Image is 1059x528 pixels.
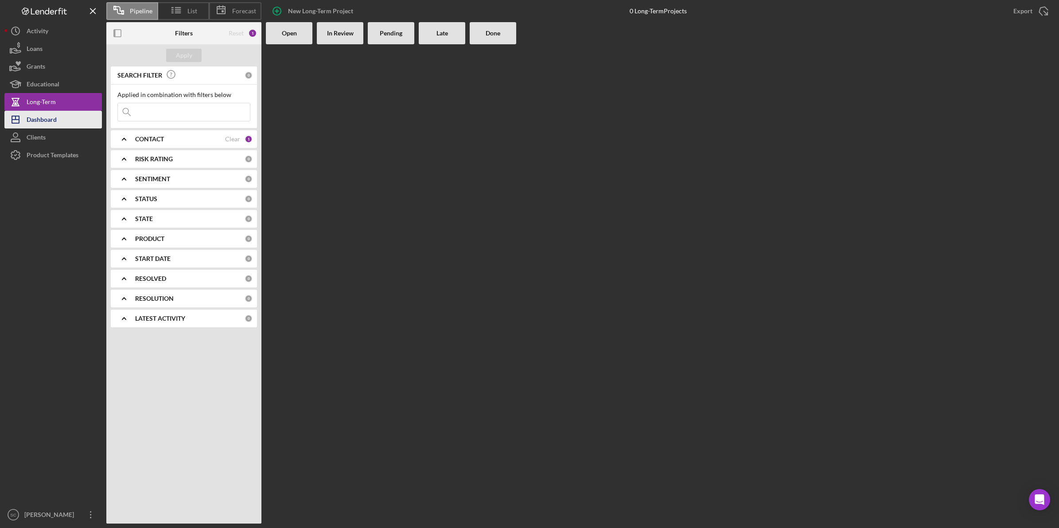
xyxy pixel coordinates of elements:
[135,155,173,163] b: RISK RATING
[27,128,46,148] div: Clients
[27,146,78,166] div: Product Templates
[27,40,43,60] div: Loans
[135,215,153,222] b: STATE
[266,2,362,20] button: New Long-Term Project
[135,255,171,262] b: START DATE
[187,8,197,15] span: List
[245,71,253,79] div: 0
[27,58,45,78] div: Grants
[4,40,102,58] button: Loans
[1004,2,1055,20] button: Export
[436,30,448,37] b: Late
[22,506,80,526] div: [PERSON_NAME]
[176,49,192,62] div: Apply
[135,175,170,182] b: SENTIMENT
[245,175,253,183] div: 0
[135,195,157,202] b: STATUS
[327,30,354,37] b: In Review
[4,128,102,146] button: Clients
[245,275,253,283] div: 0
[4,146,102,164] button: Product Templates
[225,136,240,143] div: Clear
[380,30,402,37] b: Pending
[130,8,152,15] span: Pipeline
[4,22,102,40] button: Activity
[135,275,166,282] b: RESOLVED
[4,75,102,93] button: Educational
[4,58,102,75] button: Grants
[4,111,102,128] button: Dashboard
[135,136,164,143] b: CONTACT
[288,2,353,20] div: New Long-Term Project
[117,91,250,98] div: Applied in combination with filters below
[248,29,257,38] div: 1
[175,30,193,37] b: Filters
[27,22,48,42] div: Activity
[4,93,102,111] button: Long-Term
[486,30,500,37] b: Done
[245,235,253,243] div: 0
[4,506,102,524] button: SC[PERSON_NAME]
[27,93,56,113] div: Long-Term
[166,49,202,62] button: Apply
[27,75,59,95] div: Educational
[245,155,253,163] div: 0
[245,255,253,263] div: 0
[135,315,185,322] b: LATEST ACTIVITY
[245,314,253,322] div: 0
[1013,2,1032,20] div: Export
[117,72,162,79] b: SEARCH FILTER
[135,235,164,242] b: PRODUCT
[10,512,16,517] text: SC
[282,30,297,37] b: Open
[245,195,253,203] div: 0
[245,215,253,223] div: 0
[229,30,244,37] div: Reset
[245,135,253,143] div: 1
[135,295,174,302] b: RESOLUTION
[630,8,687,15] div: 0 Long-Term Projects
[232,8,256,15] span: Forecast
[1029,489,1050,510] div: Open Intercom Messenger
[27,111,57,131] div: Dashboard
[245,295,253,303] div: 0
